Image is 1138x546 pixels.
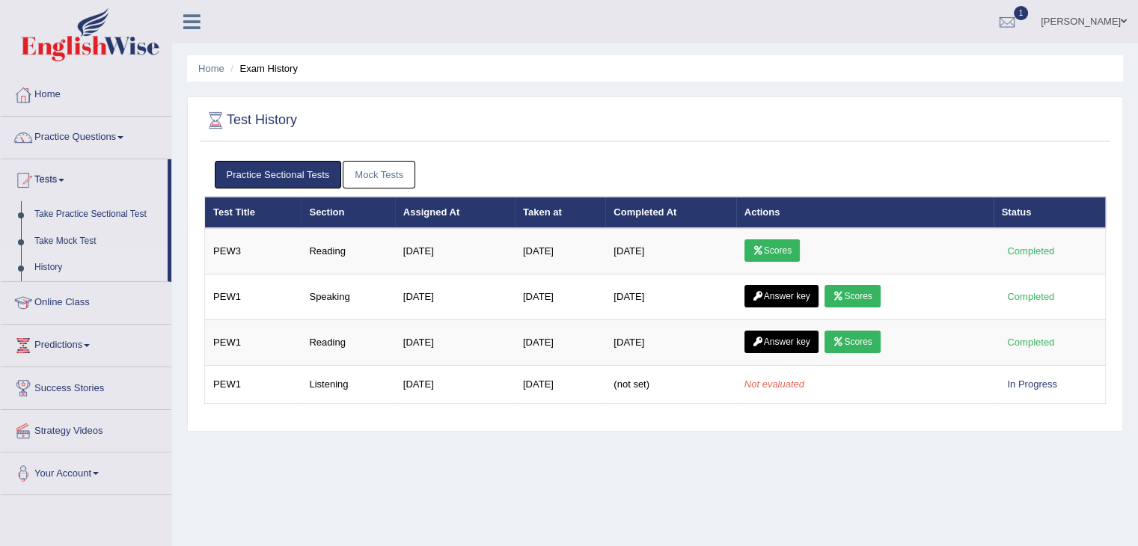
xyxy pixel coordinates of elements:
th: Status [994,197,1106,228]
td: Listening [301,366,394,404]
a: Scores [825,331,880,353]
a: Practice Sectional Tests [215,161,342,188]
td: [DATE] [395,274,515,320]
td: PEW1 [205,320,302,366]
th: Actions [736,197,994,228]
a: Take Practice Sectional Test [28,201,168,228]
div: Completed [1002,334,1060,350]
td: [DATE] [605,320,735,366]
span: 1 [1014,6,1029,20]
td: [DATE] [515,274,605,320]
em: Not evaluated [744,378,804,390]
a: Home [1,74,171,111]
td: [DATE] [515,228,605,274]
td: Speaking [301,274,394,320]
th: Completed At [605,197,735,228]
td: PEW1 [205,366,302,404]
td: [DATE] [605,228,735,274]
td: [DATE] [515,320,605,366]
a: Mock Tests [343,161,415,188]
th: Test Title [205,197,302,228]
a: Predictions [1,325,171,362]
a: Online Class [1,282,171,319]
td: [DATE] [395,320,515,366]
div: Completed [1002,243,1060,259]
td: [DATE] [515,366,605,404]
td: [DATE] [395,366,515,404]
a: Tests [1,159,168,197]
td: Reading [301,228,394,274]
a: Answer key [744,285,819,307]
th: Taken at [515,197,605,228]
a: Success Stories [1,367,171,405]
a: Scores [825,285,880,307]
a: Strategy Videos [1,410,171,447]
a: History [28,254,168,281]
div: Completed [1002,289,1060,304]
div: In Progress [1002,376,1063,392]
td: PEW1 [205,274,302,320]
a: Practice Questions [1,117,171,154]
a: Your Account [1,453,171,490]
span: (not set) [614,378,649,390]
li: Exam History [227,61,298,76]
a: Answer key [744,331,819,353]
td: Reading [301,320,394,366]
td: [DATE] [605,274,735,320]
th: Section [301,197,394,228]
h2: Test History [204,109,297,132]
th: Assigned At [395,197,515,228]
td: [DATE] [395,228,515,274]
a: Scores [744,239,800,262]
a: Take Mock Test [28,228,168,255]
a: Home [198,63,224,74]
td: PEW3 [205,228,302,274]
